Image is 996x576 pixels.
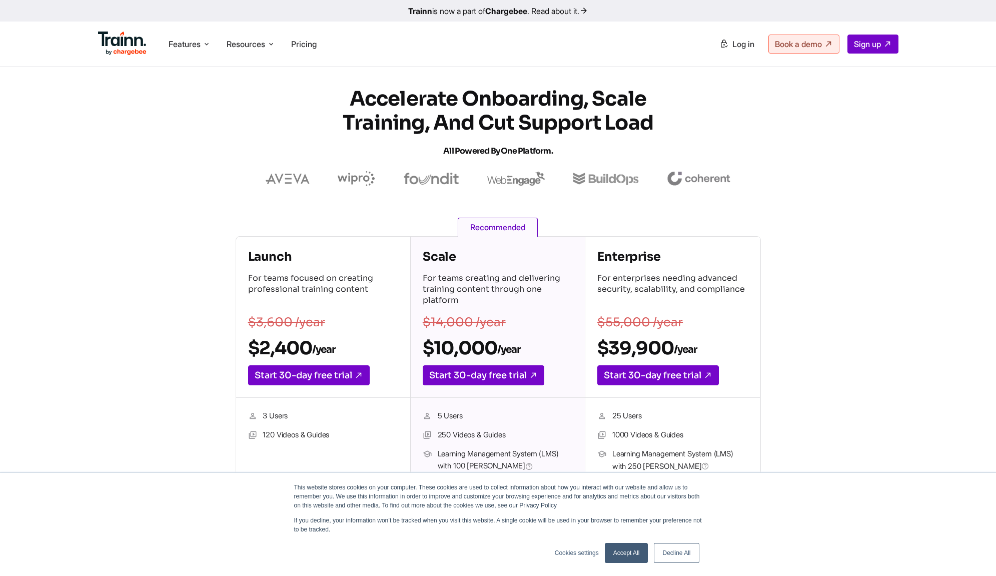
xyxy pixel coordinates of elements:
sub: /year [497,343,520,356]
span: Features [169,39,201,50]
img: Trainn Logo [98,32,147,56]
h2: $10,000 [423,337,573,359]
p: If you decline, your information won’t be tracked when you visit this website. A single cookie wi... [294,516,702,534]
span: Recommended [458,218,538,237]
p: For teams focused on creating professional training content [248,273,398,308]
li: 5 Users [423,410,573,423]
b: Trainn [408,6,432,16]
li: 250 Videos & Guides [423,429,573,442]
img: webengage logo [487,172,545,186]
li: 3 Users [248,410,398,423]
span: All Powered by One Platform. [443,146,553,156]
li: 1000 Videos & Guides [597,429,748,442]
s: $14,000 /year [423,315,506,330]
span: Learning Management System (LMS) with 100 [PERSON_NAME] [438,448,573,473]
sub: /year [312,343,335,356]
a: Start 30-day free trial [423,365,544,385]
s: $3,600 /year [248,315,325,330]
a: Accept All [605,543,648,563]
a: Decline All [654,543,699,563]
span: Resources [227,39,265,50]
b: Chargebee [485,6,527,16]
h4: Enterprise [597,249,748,265]
img: aveva logo [266,174,310,184]
h2: $39,900 [597,337,748,359]
a: Pricing [291,39,317,49]
h4: Launch [248,249,398,265]
a: Start 30-day free trial [248,365,370,385]
a: Cookies settings [555,548,599,557]
a: Sign up [847,35,898,54]
li: 120 Videos & Guides [248,429,398,442]
p: For teams creating and delivering training content through one platform [423,273,573,308]
p: For enterprises needing advanced security, scalability, and compliance [597,273,748,308]
li: 25 Users [597,410,748,423]
h1: Accelerate Onboarding, Scale Training, and Cut Support Load [318,87,678,163]
img: wipro logo [338,171,375,186]
a: Start 30-day free trial [597,365,719,385]
span: Sign up [854,39,881,49]
img: foundit logo [403,173,459,185]
s: $55,000 /year [597,315,683,330]
span: Book a demo [775,39,822,49]
h2: $2,400 [248,337,398,359]
a: Book a demo [768,35,839,54]
img: coherent logo [667,172,730,186]
span: Learning Management System (LMS) with 250 [PERSON_NAME] [612,448,748,472]
h4: Scale [423,249,573,265]
a: Log in [713,35,760,53]
sub: /year [674,343,697,356]
span: Log in [732,39,754,49]
img: buildops logo [573,173,639,185]
p: This website stores cookies on your computer. These cookies are used to collect information about... [294,483,702,510]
